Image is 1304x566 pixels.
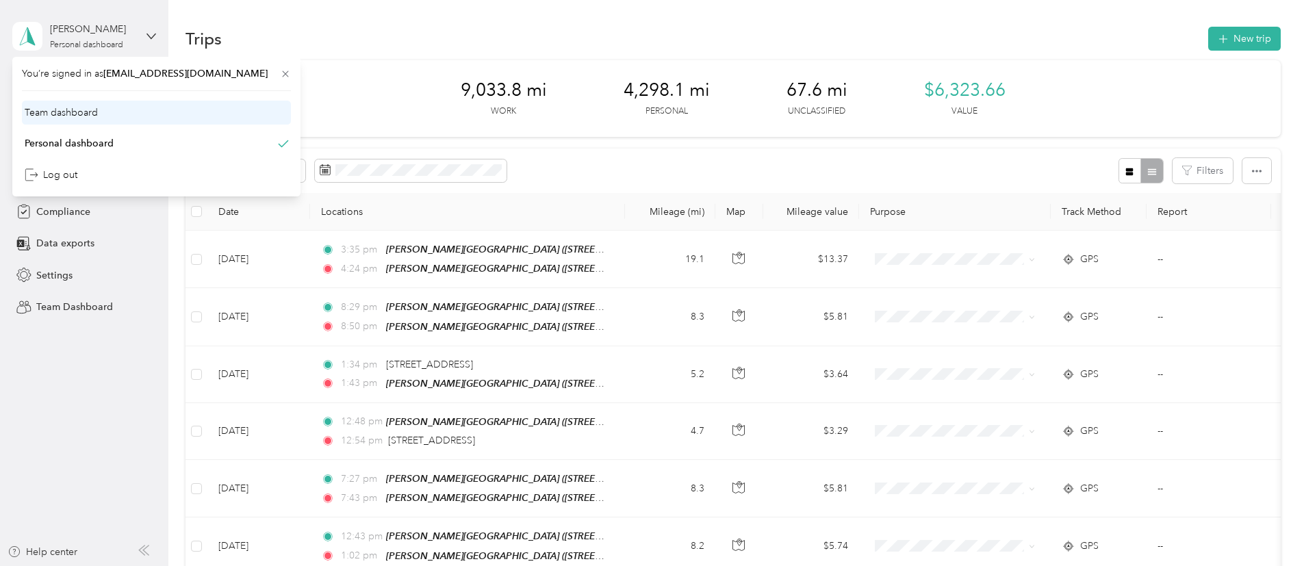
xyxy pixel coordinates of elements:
td: $13.37 [763,231,859,288]
span: [PERSON_NAME][GEOGRAPHIC_DATA] ([STREET_ADDRESS][PERSON_NAME][US_STATE]) [386,321,779,333]
span: 4,298.1 mi [624,79,710,101]
div: [PERSON_NAME] [50,22,136,36]
span: 12:54 pm [341,433,383,448]
div: Personal dashboard [25,136,114,151]
span: GPS [1080,367,1099,382]
span: 4:24 pm [341,261,380,276]
td: [DATE] [207,403,310,460]
td: -- [1147,460,1271,517]
th: Purpose [859,193,1051,231]
span: [PERSON_NAME][GEOGRAPHIC_DATA] ([STREET_ADDRESS][PERSON_NAME][US_STATE]) [386,530,779,542]
td: $3.64 [763,346,859,403]
td: [DATE] [207,460,310,517]
span: GPS [1080,252,1099,267]
span: 1:02 pm [341,548,380,563]
div: Personal dashboard [50,41,123,49]
span: 67.6 mi [787,79,847,101]
span: 9,033.8 mi [461,79,547,101]
td: [DATE] [207,346,310,403]
p: Personal [645,105,688,118]
span: [EMAIL_ADDRESS][DOMAIN_NAME] [103,68,268,79]
td: $3.29 [763,403,859,460]
td: $5.81 [763,288,859,346]
td: 5.2 [625,346,715,403]
span: [PERSON_NAME][GEOGRAPHIC_DATA] ([STREET_ADDRESS][PERSON_NAME][US_STATE]) [386,263,779,274]
th: Track Method [1051,193,1147,231]
td: [DATE] [207,288,310,346]
span: [PERSON_NAME][GEOGRAPHIC_DATA] ([STREET_ADDRESS][PERSON_NAME][US_STATE]) [386,244,779,255]
span: 1:34 pm [341,357,380,372]
th: Mileage value [763,193,859,231]
th: Date [207,193,310,231]
button: Filters [1173,158,1233,183]
th: Report [1147,193,1271,231]
span: 1:43 pm [341,376,380,391]
span: You’re signed in as [22,66,291,81]
p: Work [491,105,516,118]
h1: Trips [186,31,222,46]
td: -- [1147,346,1271,403]
td: -- [1147,403,1271,460]
span: $6,323.66 [924,79,1006,101]
span: Data exports [36,236,94,250]
span: GPS [1080,424,1099,439]
span: 3:35 pm [341,242,380,257]
button: Help center [8,545,77,559]
span: [STREET_ADDRESS] [386,359,473,370]
span: 12:43 pm [341,529,380,544]
td: 19.1 [625,231,715,288]
span: 12:48 pm [341,414,380,429]
span: [PERSON_NAME][GEOGRAPHIC_DATA] ([STREET_ADDRESS][PERSON_NAME][US_STATE]) [386,473,779,485]
span: 8:29 pm [341,300,380,315]
span: Settings [36,268,73,283]
td: [DATE] [207,231,310,288]
th: Locations [310,193,625,231]
span: GPS [1080,481,1099,496]
th: Mileage (mi) [625,193,715,231]
span: GPS [1080,539,1099,554]
span: [STREET_ADDRESS] [388,435,475,446]
span: 8:50 pm [341,319,380,334]
span: [PERSON_NAME][GEOGRAPHIC_DATA] ([STREET_ADDRESS][PERSON_NAME][US_STATE]) [386,378,779,389]
span: 7:27 pm [341,472,380,487]
div: Team dashboard [25,105,98,120]
td: 4.7 [625,403,715,460]
td: -- [1147,288,1271,346]
div: Log out [25,168,77,182]
iframe: Everlance-gr Chat Button Frame [1227,489,1304,566]
p: Unclassified [788,105,845,118]
span: [PERSON_NAME][GEOGRAPHIC_DATA] ([STREET_ADDRESS][PERSON_NAME][US_STATE]) [386,550,779,562]
span: 7:43 pm [341,491,380,506]
p: Value [951,105,977,118]
td: $5.81 [763,460,859,517]
td: 8.3 [625,288,715,346]
span: Compliance [36,205,90,219]
span: [PERSON_NAME][GEOGRAPHIC_DATA] ([STREET_ADDRESS][PERSON_NAME][US_STATE]) [386,492,779,504]
button: New trip [1208,27,1281,51]
td: -- [1147,231,1271,288]
th: Map [715,193,763,231]
span: [PERSON_NAME][GEOGRAPHIC_DATA] ([STREET_ADDRESS][PERSON_NAME][US_STATE]) [386,301,779,313]
span: [PERSON_NAME][GEOGRAPHIC_DATA] ([STREET_ADDRESS][PERSON_NAME][US_STATE]) [386,416,779,428]
span: GPS [1080,309,1099,324]
span: Team Dashboard [36,300,113,314]
td: 8.3 [625,460,715,517]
